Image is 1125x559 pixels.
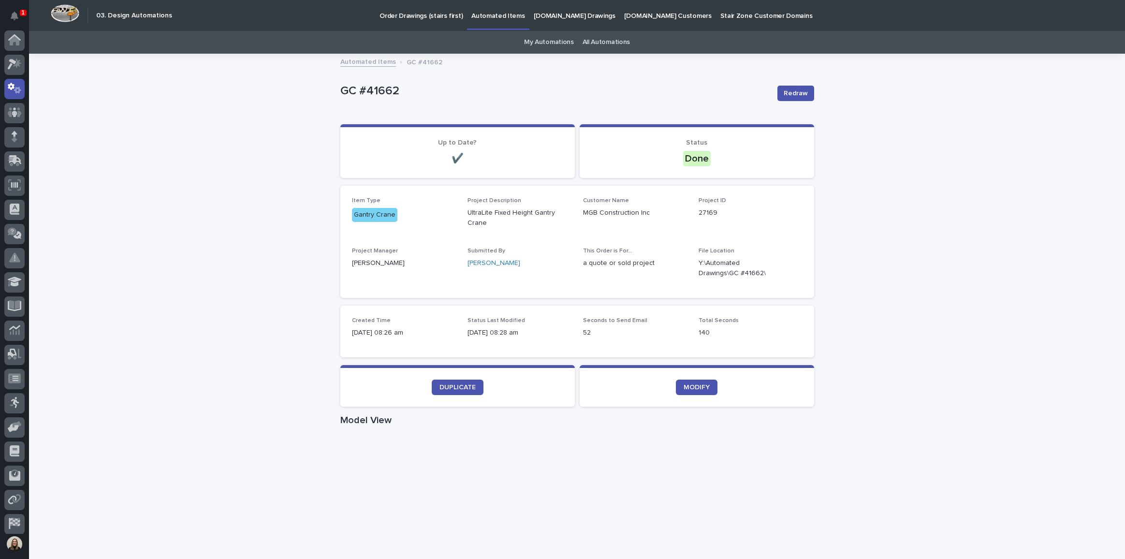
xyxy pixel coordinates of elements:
a: My Automations [524,31,574,54]
span: Up to Date? [438,139,477,146]
h2: 03. Design Automations [96,12,172,20]
span: Total Seconds [699,318,739,324]
span: DUPLICATE [439,384,476,391]
p: [PERSON_NAME] [352,258,456,268]
span: Project Manager [352,248,398,254]
p: 52 [583,328,687,338]
a: [PERSON_NAME] [468,258,520,268]
button: Notifications [4,6,25,26]
p: 140 [699,328,803,338]
button: Redraw [777,86,814,101]
span: Project ID [699,198,726,204]
span: Created Time [352,318,391,324]
a: MODIFY [676,380,717,395]
span: Customer Name [583,198,629,204]
div: Notifications1 [12,12,25,27]
img: Workspace Logo [51,4,79,22]
p: 27169 [699,208,803,218]
div: Gantry Crane [352,208,397,222]
span: Redraw [784,88,808,98]
p: [DATE] 08:26 am [352,328,456,338]
h1: Model View [340,414,814,426]
span: This Order is For... [583,248,632,254]
p: 1 [21,9,25,16]
span: Submitted By [468,248,505,254]
: Y:\Automated Drawings\GC #41662\ [699,258,779,279]
span: Seconds to Send Email [583,318,647,324]
span: Status Last Modified [468,318,525,324]
p: a quote or sold project [583,258,687,268]
span: Status [686,139,707,146]
span: File Location [699,248,734,254]
span: Project Description [468,198,521,204]
p: GC #41662 [407,56,442,67]
button: users-avatar [4,534,25,554]
span: MODIFY [684,384,710,391]
a: Automated Items [340,56,396,67]
p: MGB Construction Inc [583,208,687,218]
a: All Automations [583,31,630,54]
p: UltraLite Fixed Height Gantry Crane [468,208,571,228]
p: ✔️ [352,153,563,164]
a: DUPLICATE [432,380,483,395]
span: Item Type [352,198,380,204]
p: GC #41662 [340,84,770,98]
div: Done [683,151,711,166]
p: [DATE] 08:28 am [468,328,571,338]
